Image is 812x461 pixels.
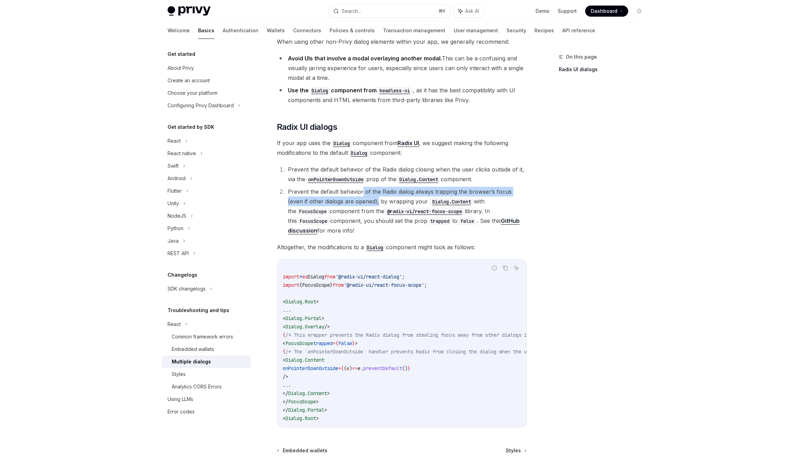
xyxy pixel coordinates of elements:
a: Transaction management [383,22,445,39]
strong: Avoid UIs that involve a modal overlaying another modal. [288,55,442,62]
span: ... [283,307,291,313]
a: Error codes [162,405,251,418]
div: React [168,320,181,328]
span: Dialog [308,274,324,280]
span: If your app uses the component from , we suggest making the following modifications to the defaul... [277,138,527,158]
span: Ask AI [465,8,479,15]
div: React [168,137,181,145]
span: FocusScope [288,399,316,405]
span: false [338,340,352,346]
button: Copy the contents from the code block [501,263,510,273]
span: { [283,332,285,338]
code: FocusScope [296,208,330,215]
span: < [283,324,285,330]
div: Using LLMs [168,395,193,403]
span: < [283,340,285,346]
span: import [283,274,299,280]
a: Embedded wallets [277,447,327,454]
span: Dialog.Portal [285,315,322,321]
div: Embedded wallets [172,345,214,353]
span: } [408,365,410,371]
li: This can be a confusing and visually jarring experience for users, especially since users can onl... [277,53,527,83]
span: ; [402,274,405,280]
a: Dialog [331,140,353,146]
code: FocusScope [297,217,330,225]
span: e [347,365,349,371]
span: = [333,340,335,346]
span: < [283,315,285,321]
span: trapped [313,340,333,346]
img: light logo [168,6,211,16]
code: onPointerDownOutside [305,176,366,183]
strong: Radix UI [398,140,419,146]
span: > [316,399,319,405]
span: Dialog.Content [288,390,327,396]
code: trapped [427,217,452,225]
span: </ [283,399,288,405]
span: } [330,282,333,288]
span: < [283,299,285,305]
span: Dialog.Content [285,357,324,363]
span: </ [283,407,288,413]
a: Radix UI [398,140,419,147]
li: Prevent the default behavior of the Radix dialog always trapping the browser’s focus (even if oth... [286,187,527,235]
a: Choose your platform [162,87,251,99]
span: Embedded wallets [283,447,327,454]
span: from [324,274,335,280]
strong: Use the component from [288,87,413,94]
span: /* This wrapper prevents the Radix dialog from stealing focus away from other dialogs in the page... [285,332,566,338]
div: React native [168,149,196,158]
span: { [299,282,302,288]
span: Dialog.Portal [288,407,324,413]
span: Dialog.Overlay [285,324,324,330]
div: Styles [172,370,186,378]
a: Common framework errors [162,330,251,343]
span: Radix UI dialogs [277,121,337,133]
a: Recipes [535,22,554,39]
a: Policies & controls [330,22,375,39]
div: Configuring Privy Dashboard [168,101,234,110]
h5: Troubleshooting and tips [168,306,229,315]
button: Ask AI [453,5,484,17]
a: Dialog [309,87,331,94]
div: Analytics CORS Errors [172,383,222,391]
a: Create an account [162,74,251,87]
span: import [283,282,299,288]
a: @radix-ui/react-focus-scope [384,208,465,215]
span: ; [424,282,427,288]
li: Prevent the default behavior of the Radix dialog closing when the user clicks outside of it, via ... [286,165,527,184]
span: </ [283,390,288,396]
a: Multiple dialogs [162,355,251,368]
span: onPointerDownOutside [283,365,338,371]
div: Search... [342,7,361,15]
div: Choose your platform [168,89,217,97]
div: Java [168,237,179,245]
span: as [302,274,308,280]
a: headless-ui [377,87,413,94]
a: Radix UI dialogs [559,64,650,75]
div: Error codes [168,408,195,416]
a: Dashboard [585,6,628,17]
button: Search...⌘K [328,5,450,17]
a: Authentication [223,22,258,39]
button: Report incorrect code [490,263,499,273]
span: e [358,365,360,371]
span: Styles [506,447,521,454]
code: Dialog.Content [396,176,441,183]
a: Dialog [348,149,370,156]
a: Support [558,8,577,15]
a: Dialog [364,244,386,251]
span: > [355,340,358,346]
a: Welcome [168,22,190,39]
span: FocusScope [302,282,330,288]
span: > [316,299,319,305]
span: ⌘ K [438,8,446,14]
a: Analytics CORS Errors [162,380,251,393]
span: /* The `onPointerDownOutside` handler prevents Radix from closing the dialog when the user clicks... [285,349,588,355]
code: false [458,217,477,225]
div: Common framework errors [172,333,233,341]
a: Basics [198,22,214,39]
span: Dialog.Root [285,299,316,305]
span: Altogether, the modifications to a component might look as follows: [277,242,527,252]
